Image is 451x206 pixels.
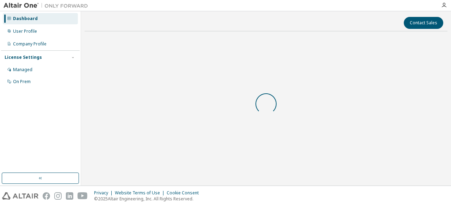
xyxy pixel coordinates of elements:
div: Cookie Consent [167,190,203,196]
img: instagram.svg [54,192,62,200]
div: License Settings [5,55,42,60]
div: Company Profile [13,41,47,47]
div: User Profile [13,29,37,34]
img: Altair One [4,2,92,9]
div: Website Terms of Use [115,190,167,196]
div: Managed [13,67,32,73]
div: On Prem [13,79,31,85]
div: Dashboard [13,16,38,21]
div: Privacy [94,190,115,196]
img: linkedin.svg [66,192,73,200]
img: facebook.svg [43,192,50,200]
button: Contact Sales [404,17,443,29]
img: altair_logo.svg [2,192,38,200]
p: © 2025 Altair Engineering, Inc. All Rights Reserved. [94,196,203,202]
img: youtube.svg [78,192,88,200]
